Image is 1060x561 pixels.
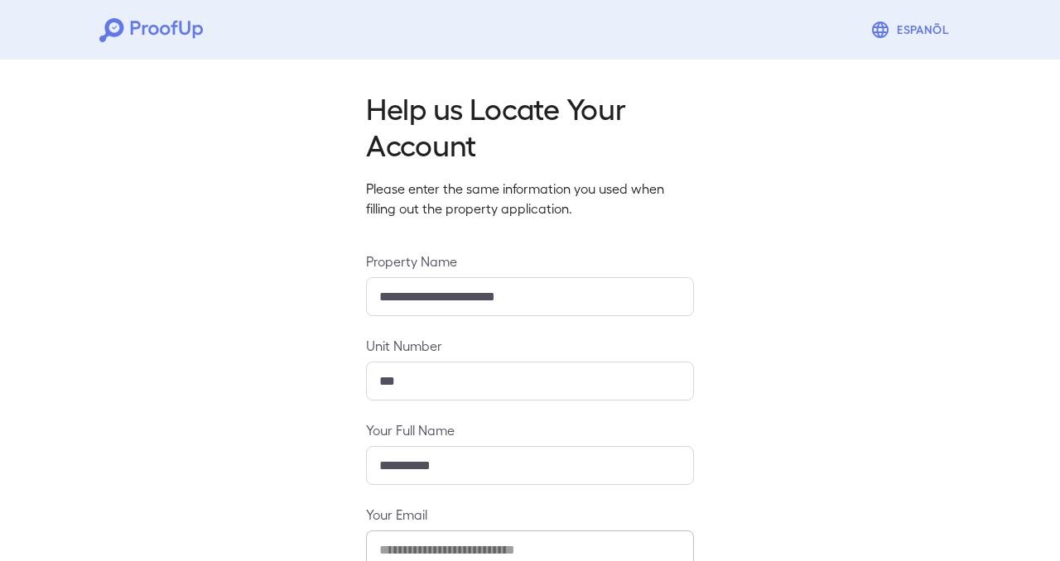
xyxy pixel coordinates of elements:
[366,252,694,271] label: Property Name
[864,13,961,46] button: Espanõl
[366,89,694,162] h2: Help us Locate Your Account
[366,179,694,218] p: Please enter the same information you used when filling out the property application.
[366,336,694,355] label: Unit Number
[366,420,694,439] label: Your Full Name
[366,505,694,524] label: Your Email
